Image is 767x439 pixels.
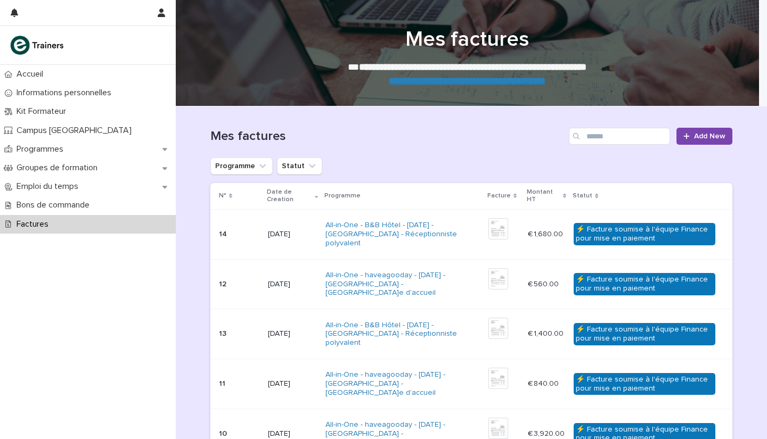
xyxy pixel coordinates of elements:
p: Facture [487,190,511,202]
p: Statut [573,190,592,202]
p: [DATE] [268,230,317,239]
tr: 1313 [DATE]All-in-One - B&B Hôtel - [DATE] - [GEOGRAPHIC_DATA] - Réceptionniste polyvalent € 1,40... [210,309,732,359]
p: 12 [219,278,229,289]
p: Groupes de formation [12,163,106,173]
p: Informations personnelles [12,88,120,98]
p: Factures [12,219,57,229]
button: Programme [210,158,273,175]
p: Programmes [12,144,72,154]
a: All-in-One - haveagooday - [DATE] - [GEOGRAPHIC_DATA] - [GEOGRAPHIC_DATA]e d'accueil [325,370,479,397]
p: Campus [GEOGRAPHIC_DATA] [12,126,140,136]
div: ⚡ Facture soumise à l'équipe Finance pour mise en paiement [574,373,715,395]
a: All-in-One - haveagooday - [DATE] - [GEOGRAPHIC_DATA] - [GEOGRAPHIC_DATA]e d'accueil [325,271,479,297]
div: ⚡ Facture soumise à l'équipe Finance pour mise en paiement [574,273,715,295]
p: 10 [219,427,229,438]
span: Add New [694,132,725,140]
p: N° [219,190,226,202]
p: Programme [324,190,361,202]
p: € 840.00 [528,377,561,388]
p: [DATE] [268,329,317,338]
img: K0CqGN7SDeD6s4JG8KQk [9,35,67,56]
p: 11 [219,377,227,388]
p: Kit Formateur [12,106,75,117]
p: € 1,680.00 [528,228,565,239]
h1: Mes factures [210,129,565,144]
tr: 1414 [DATE]All-in-One - B&B Hôtel - [DATE] - [GEOGRAPHIC_DATA] - Réceptionniste polyvalent € 1,68... [210,209,732,259]
input: Search [569,128,670,145]
a: All-in-One - B&B Hôtel - [DATE] - [GEOGRAPHIC_DATA] - Réceptionniste polyvalent [325,221,479,247]
p: Accueil [12,69,52,79]
a: All-in-One - B&B Hôtel - [DATE] - [GEOGRAPHIC_DATA] - Réceptionniste polyvalent [325,321,479,347]
p: € 3,920.00 [528,427,567,438]
div: ⚡ Facture soumise à l'équipe Finance pour mise en paiement [574,223,715,245]
button: Statut [277,158,322,175]
p: € 1,400.00 [528,327,566,338]
tr: 1111 [DATE]All-in-One - haveagooday - [DATE] - [GEOGRAPHIC_DATA] - [GEOGRAPHIC_DATA]e d'accueil €... [210,359,732,409]
p: [DATE] [268,280,317,289]
div: ⚡ Facture soumise à l'équipe Finance pour mise en paiement [574,323,715,345]
p: Bons de commande [12,200,98,210]
p: € 560.00 [528,278,561,289]
a: Add New [676,128,732,145]
p: Date de Creation [267,186,312,206]
p: [DATE] [268,379,317,388]
p: 14 [219,228,229,239]
tr: 1212 [DATE]All-in-One - haveagooday - [DATE] - [GEOGRAPHIC_DATA] - [GEOGRAPHIC_DATA]e d'accueil €... [210,259,732,309]
p: 13 [219,327,229,338]
h1: Mes factures [206,27,728,52]
p: Montant HT [527,186,561,206]
p: Emploi du temps [12,181,87,192]
p: [DATE] [268,429,317,438]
